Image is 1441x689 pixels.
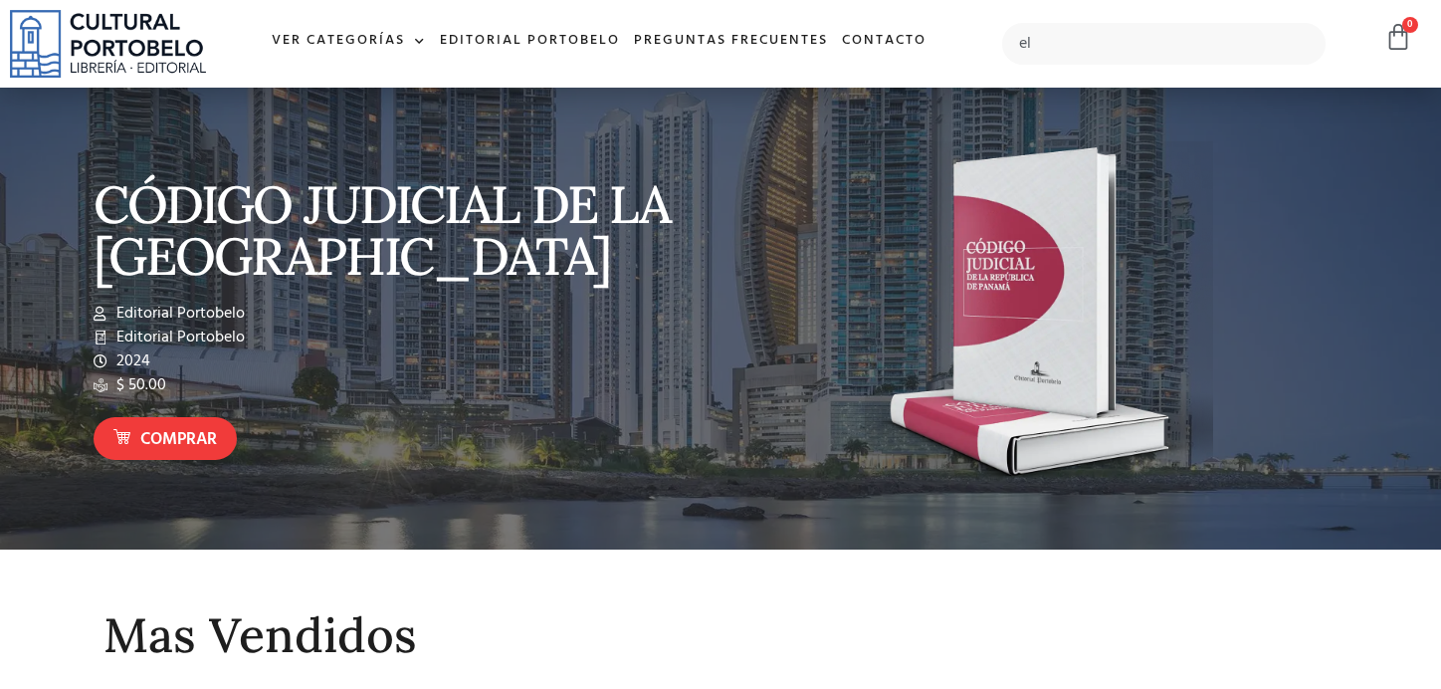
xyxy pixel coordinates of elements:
input: Búsqueda [1002,23,1326,65]
span: 2024 [111,349,150,373]
a: Comprar [94,417,237,460]
a: Preguntas frecuentes [627,20,835,63]
span: Comprar [140,427,217,453]
h2: Mas Vendidos [103,609,1338,662]
span: Editorial Portobelo [111,302,245,326]
a: Contacto [835,20,933,63]
p: CÓDIGO JUDICIAL DE LA [GEOGRAPHIC_DATA] [94,178,711,282]
span: Editorial Portobelo [111,326,245,349]
a: 0 [1384,23,1412,52]
span: 0 [1402,17,1418,33]
span: $ 50.00 [111,373,166,397]
a: Ver Categorías [265,20,433,63]
a: Editorial Portobelo [433,20,627,63]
